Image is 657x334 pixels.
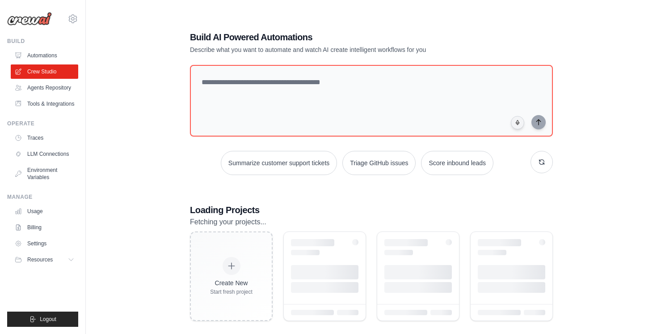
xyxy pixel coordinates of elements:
[190,216,553,228] p: Fetching your projects...
[7,312,78,327] button: Logout
[7,120,78,127] div: Operate
[221,151,337,175] button: Summarize customer support tickets
[11,147,78,161] a: LLM Connections
[421,151,493,175] button: Score inbound leads
[27,256,53,263] span: Resources
[11,48,78,63] a: Automations
[11,236,78,251] a: Settings
[210,278,253,287] div: Create New
[511,116,524,129] button: Click to speak your automation idea
[11,253,78,267] button: Resources
[7,12,52,26] img: Logo
[342,151,416,175] button: Triage GitHub issues
[190,45,490,54] p: Describe what you want to automate and watch AI create intelligent workflows for you
[190,31,490,43] h1: Build AI Powered Automations
[11,81,78,95] a: Agents Repository
[11,131,78,145] a: Traces
[40,316,56,323] span: Logout
[11,97,78,111] a: Tools & Integrations
[7,38,78,45] div: Build
[11,220,78,235] a: Billing
[11,163,78,184] a: Environment Variables
[190,204,553,216] h3: Loading Projects
[7,193,78,201] div: Manage
[11,64,78,79] a: Crew Studio
[210,288,253,295] div: Start fresh project
[11,204,78,218] a: Usage
[531,151,553,173] button: Get new suggestions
